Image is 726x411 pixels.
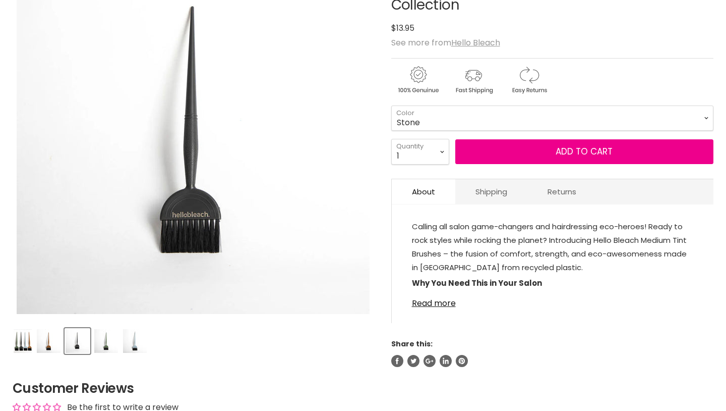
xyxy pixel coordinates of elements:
[66,329,89,353] img: Hello Bleach Medium Tint Brush - Earth Collection
[65,328,90,354] button: Hello Bleach Medium Tint Brush - Earth Collection
[391,139,449,164] select: Quantity
[11,325,375,354] div: Product thumbnails
[455,139,713,165] button: Add to cart
[391,339,433,349] span: Share this:
[412,292,693,321] p: Crafted for You: Ergonomic brilliance for seamless styling – no more discomfort.
[122,328,148,354] button: Hello Bleach Medium Tint Brush - Earth Collection
[455,179,527,204] a: Shipping
[451,37,500,48] a: Hello Bleach
[391,22,414,34] span: $13.95
[412,278,542,288] strong: Why You Need This in Your Salon
[391,339,713,367] aside: Share this:
[14,329,32,353] img: Hello Bleach Medium Tint Brush - Earth Collection
[556,145,613,158] span: Add to cart
[94,329,118,353] img: Hello Bleach Medium Tint Brush - Earth Collection
[391,65,445,95] img: genuine.gif
[447,65,500,95] img: shipping.gif
[13,328,33,354] button: Hello Bleach Medium Tint Brush - Earth Collection
[527,179,596,204] a: Returns
[412,293,693,308] a: Read more
[93,328,119,354] button: Hello Bleach Medium Tint Brush - Earth Collection
[412,220,693,276] p: Calling all salon game-changers and hairdressing eco-heroes! Ready to rock styles while rocking t...
[392,179,455,204] a: About
[391,37,500,48] span: See more from
[37,329,60,353] img: Hello Bleach Medium Tint Brush - Earth Collection
[502,65,556,95] img: returns.gif
[36,328,62,354] button: Hello Bleach Medium Tint Brush - Earth Collection
[13,379,713,397] h2: Customer Reviews
[123,329,147,353] img: Hello Bleach Medium Tint Brush - Earth Collection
